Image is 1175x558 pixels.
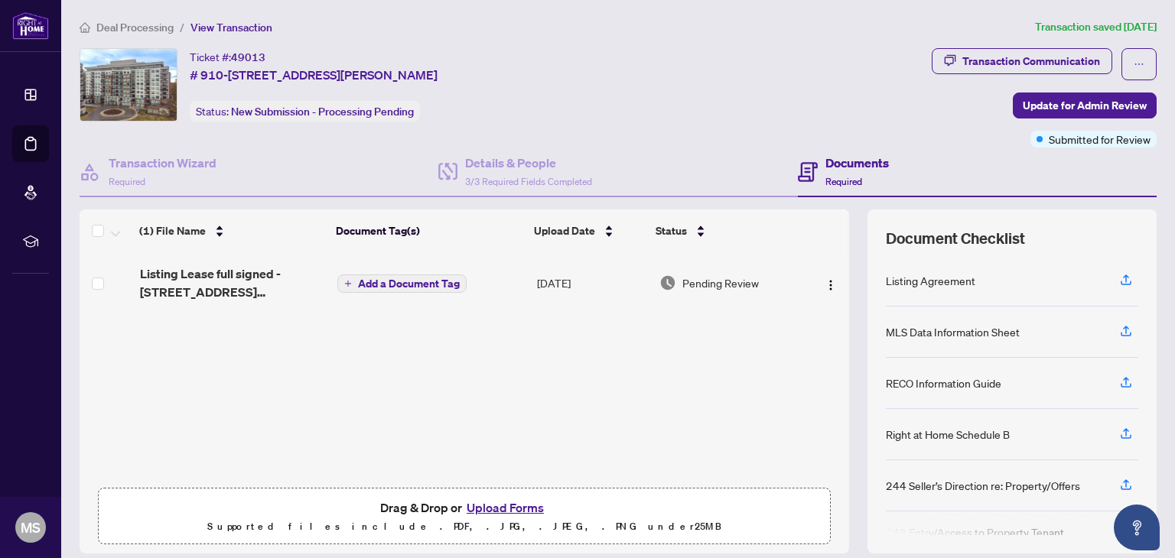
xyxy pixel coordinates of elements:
[108,517,821,536] p: Supported files include .PDF, .JPG, .JPEG, .PNG under 25 MB
[231,105,414,118] span: New Submission - Processing Pending
[96,21,174,34] span: Deal Processing
[80,22,90,33] span: home
[344,280,352,287] span: plus
[139,222,206,239] span: (1) File Name
[886,426,1010,443] div: Right at Home Schedule B
[462,498,548,517] button: Upload Forms
[330,209,528,252] th: Document Tag(s)
[886,375,1001,391] div: RECO Information Guide
[180,18,184,36] li: /
[825,176,862,187] span: Required
[109,176,145,187] span: Required
[380,498,548,517] span: Drag & Drop or
[337,274,467,294] button: Add a Document Tag
[886,477,1080,494] div: 244 Seller’s Direction re: Property/Offers
[190,101,420,122] div: Status:
[190,21,272,34] span: View Transaction
[682,274,759,291] span: Pending Review
[825,279,837,291] img: Logo
[12,11,49,40] img: logo
[1023,93,1147,118] span: Update for Admin Review
[1134,59,1144,70] span: ellipsis
[825,154,889,172] h4: Documents
[99,488,830,545] span: Drag & Drop orUpload FormsSupported files include .PDF, .JPG, .JPEG, .PNG under25MB
[962,49,1100,73] div: Transaction Communication
[465,154,592,172] h4: Details & People
[140,264,326,301] span: Listing Lease full signed - [STREET_ADDRESS][PERSON_NAME] lease - [DATE].pdf
[190,48,265,66] div: Ticket #:
[886,323,1020,340] div: MLS Data Information Sheet
[465,176,592,187] span: 3/3 Required Fields Completed
[1049,131,1151,148] span: Submitted for Review
[649,209,802,252] th: Status
[109,154,216,172] h4: Transaction Wizard
[358,278,460,289] span: Add a Document Tag
[190,66,438,84] span: # 910-[STREET_ADDRESS][PERSON_NAME]
[656,222,687,239] span: Status
[528,209,649,252] th: Upload Date
[534,222,595,239] span: Upload Date
[819,271,843,295] button: Logo
[659,274,676,291] img: Document Status
[21,517,41,538] span: MS
[133,209,330,252] th: (1) File Name
[531,252,653,313] td: [DATE]
[886,272,975,289] div: Listing Agreement
[231,50,265,64] span: 49013
[1013,92,1157,118] button: Update for Admin Review
[1114,504,1160,550] button: Open asap
[886,228,1025,249] span: Document Checklist
[80,49,177,121] img: IMG-X12348789_1.jpg
[1035,18,1157,36] article: Transaction saved [DATE]
[337,274,467,293] button: Add a Document Tag
[932,48,1112,74] button: Transaction Communication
